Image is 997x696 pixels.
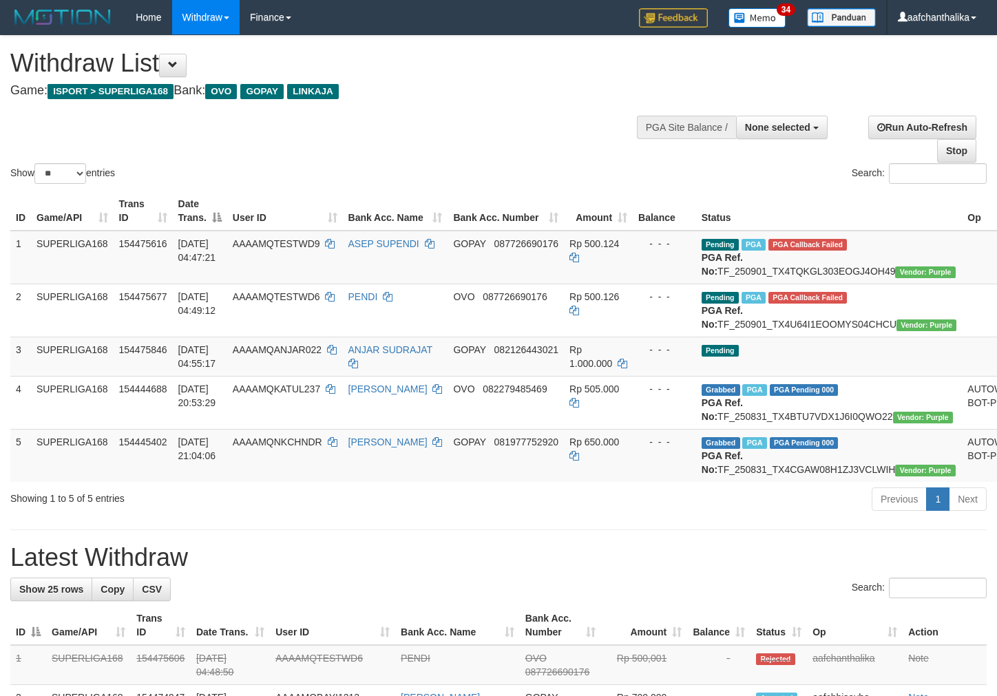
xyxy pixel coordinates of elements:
b: PGA Ref. No: [702,252,743,277]
h4: Game: Bank: [10,84,651,98]
a: Show 25 rows [10,578,92,601]
a: ASEP SUPENDI [348,238,419,249]
th: Trans ID: activate to sort column ascending [131,606,191,645]
span: Vendor URL: https://trx4.1velocity.biz [893,412,953,423]
span: Copy 082279485469 to clipboard [483,383,547,394]
span: AAAAMQANJAR022 [233,344,322,355]
span: AAAAMQKATUL237 [233,383,320,394]
h1: Latest Withdraw [10,544,987,571]
div: - - - [638,237,691,251]
span: CSV [142,584,162,595]
span: PGA Pending [770,437,839,449]
span: 154445402 [119,436,167,447]
th: Date Trans.: activate to sort column ascending [191,606,270,645]
td: 3 [10,337,31,376]
span: Vendor URL: https://trx4.1velocity.biz [895,465,955,476]
span: PGA Error [768,292,847,304]
td: aafchanthalika [807,645,903,685]
img: Button%20Memo.svg [728,8,786,28]
div: PGA Site Balance / [637,116,736,139]
td: - [687,645,751,685]
span: 154475677 [119,291,167,302]
span: Rp 500.126 [569,291,619,302]
span: LINKAJA [287,84,339,99]
span: OVO [453,383,474,394]
a: Stop [937,139,976,162]
td: SUPERLIGA168 [31,429,114,482]
span: Pending [702,345,739,357]
div: - - - [638,435,691,449]
td: SUPERLIGA168 [31,284,114,337]
input: Search: [889,578,987,598]
span: 154475616 [119,238,167,249]
span: Rp 500.124 [569,238,619,249]
th: Op: activate to sort column ascending [807,606,903,645]
span: AAAAMQNKCHNDR [233,436,322,447]
td: 4 [10,376,31,429]
span: PGA Error [768,239,847,251]
th: Action [903,606,987,645]
span: Copy [101,584,125,595]
span: Vendor URL: https://trx4.1velocity.biz [896,319,956,331]
td: 154475606 [131,645,191,685]
input: Search: [889,163,987,184]
img: Feedback.jpg [639,8,708,28]
td: 1 [10,231,31,284]
th: Game/API: activate to sort column ascending [31,191,114,231]
label: Show entries [10,163,115,184]
span: Copy 082126443021 to clipboard [494,344,558,355]
span: Vendor URL: https://trx4.1velocity.biz [895,266,955,278]
td: 5 [10,429,31,482]
td: AAAAMQTESTWD6 [270,645,395,685]
span: Marked by aafchhiseyha [742,437,766,449]
a: Note [908,653,929,664]
span: GOPAY [453,436,485,447]
td: TF_250901_TX4TQKGL303EOGJ4OH49 [696,231,963,284]
th: Bank Acc. Name: activate to sort column ascending [343,191,448,231]
td: 1 [10,645,46,685]
div: - - - [638,290,691,304]
th: Date Trans.: activate to sort column descending [173,191,227,231]
td: SUPERLIGA168 [31,337,114,376]
td: 2 [10,284,31,337]
b: PGA Ref. No: [702,397,743,422]
span: [DATE] 04:47:21 [178,238,216,263]
a: Run Auto-Refresh [868,116,976,139]
td: TF_250831_TX4CGAW08H1ZJ3VCLWIH [696,429,963,482]
a: Next [949,487,987,511]
span: Pending [702,239,739,251]
span: AAAAMQTESTWD6 [233,291,320,302]
span: Show 25 rows [19,584,83,595]
span: OVO [453,291,474,302]
select: Showentries [34,163,86,184]
b: PGA Ref. No: [702,450,743,475]
th: Balance: activate to sort column ascending [687,606,751,645]
div: Showing 1 to 5 of 5 entries [10,486,405,505]
span: Rp 505.000 [569,383,619,394]
td: TF_250831_TX4BTU7VDX1J6I0QWO22 [696,376,963,429]
th: ID: activate to sort column descending [10,606,46,645]
span: GOPAY [453,344,485,355]
span: OVO [205,84,237,99]
span: Rp 1.000.000 [569,344,612,369]
th: Bank Acc. Number: activate to sort column ascending [520,606,601,645]
span: GOPAY [453,238,485,249]
span: Marked by aafsoycanthlai [742,384,766,396]
span: Rp 650.000 [569,436,619,447]
a: Copy [92,578,134,601]
span: Grabbed [702,384,740,396]
th: User ID: activate to sort column ascending [227,191,343,231]
a: [PERSON_NAME] [348,436,428,447]
a: PENDI [348,291,378,302]
span: 154444688 [119,383,167,394]
span: GOPAY [240,84,284,99]
th: Bank Acc. Name: activate to sort column ascending [395,606,520,645]
span: [DATE] 20:53:29 [178,383,216,408]
span: AAAAMQTESTWD9 [233,238,320,249]
td: SUPERLIGA168 [31,376,114,429]
span: Grabbed [702,437,740,449]
span: Copy 081977752920 to clipboard [494,436,558,447]
button: None selected [736,116,828,139]
th: Bank Acc. Number: activate to sort column ascending [448,191,564,231]
td: TF_250901_TX4U64I1EOOMYS04CHCU [696,284,963,337]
